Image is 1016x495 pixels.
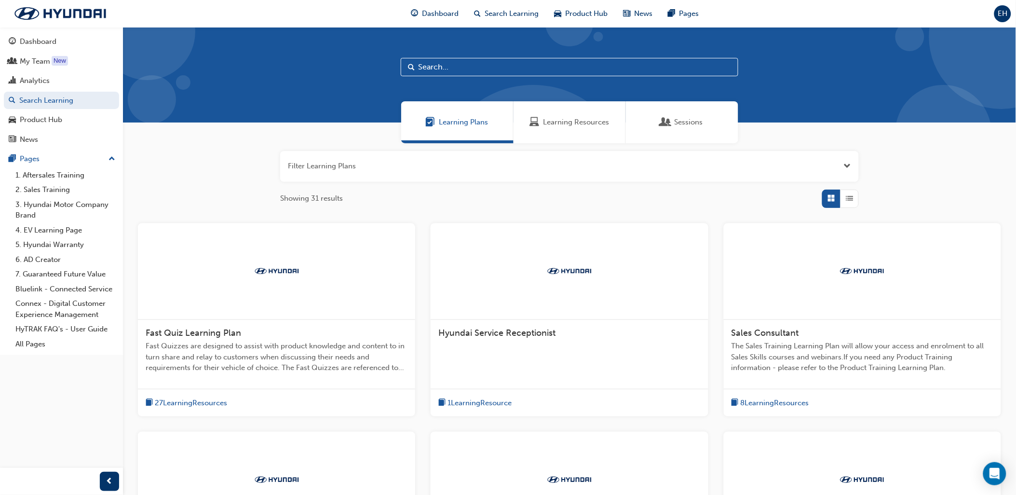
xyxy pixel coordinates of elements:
a: Dashboard [4,33,119,51]
span: 8 Learning Resources [741,398,809,409]
a: 4. EV Learning Page [12,223,119,238]
div: News [20,134,38,145]
button: book-icon27LearningResources [146,397,227,409]
span: List [846,193,853,204]
span: search-icon [474,8,481,20]
span: Search [408,62,415,73]
a: 3. Hyundai Motor Company Brand [12,197,119,223]
span: Sessions [661,117,671,128]
div: Pages [20,153,40,165]
span: book-icon [438,397,446,409]
a: TrakSales ConsultantThe Sales Training Learning Plan will allow your access and enrolment to all ... [724,223,1001,417]
img: Trak [836,475,889,484]
a: 2. Sales Training [12,182,119,197]
img: Trak [5,3,116,24]
div: Open Intercom Messenger [983,462,1006,485]
a: TrakFast Quiz Learning PlanFast Quizzes are designed to assist with product knowledge and content... [138,223,415,417]
span: book-icon [732,397,739,409]
img: Trak [543,266,596,276]
a: News [4,131,119,149]
span: News [635,8,653,19]
span: car-icon [9,116,16,124]
span: search-icon [9,96,15,105]
a: SessionsSessions [626,101,738,143]
span: Pages [679,8,699,19]
a: TrakHyundai Service Receptionistbook-icon1LearningResource [431,223,708,417]
a: car-iconProduct Hub [547,4,616,24]
a: search-iconSearch Learning [467,4,547,24]
input: Search... [401,58,738,76]
div: Analytics [20,75,50,86]
a: Search Learning [4,92,119,110]
a: Learning ResourcesLearning Resources [514,101,626,143]
a: My Team [4,53,119,70]
img: Trak [250,475,303,484]
span: book-icon [146,397,153,409]
span: The Sales Training Learning Plan will allow your access and enrolment to all Sales Skills courses... [732,341,993,373]
button: Pages [4,150,119,168]
span: Dashboard [422,8,459,19]
div: Tooltip anchor [52,56,68,66]
span: people-icon [9,57,16,66]
span: EH [998,8,1008,19]
a: Analytics [4,72,119,90]
span: Learning Plans [426,117,435,128]
a: All Pages [12,337,119,352]
a: 7. Guaranteed Future Value [12,267,119,282]
span: chart-icon [9,77,16,85]
span: news-icon [9,136,16,144]
img: Trak [543,475,596,484]
span: prev-icon [106,476,113,488]
a: Connex - Digital Customer Experience Management [12,296,119,322]
span: Sessions [675,117,703,128]
button: EH [994,5,1011,22]
span: up-icon [108,153,115,165]
div: Product Hub [20,114,62,125]
span: 27 Learning Resources [155,398,227,409]
span: car-icon [555,8,562,20]
span: pages-icon [9,155,16,164]
a: news-iconNews [616,4,661,24]
span: Learning Plans [439,117,488,128]
span: Grid [828,193,835,204]
button: Open the filter [844,161,851,172]
button: DashboardMy TeamAnalyticsSearch LearningProduct HubNews [4,31,119,150]
span: Product Hub [566,8,608,19]
button: book-icon1LearningResource [438,397,512,409]
div: Dashboard [20,36,56,47]
span: 1 Learning Resource [447,398,512,409]
span: guage-icon [9,38,16,46]
a: Bluelink - Connected Service [12,282,119,297]
span: news-icon [623,8,631,20]
span: Sales Consultant [732,328,799,338]
span: Fast Quiz Learning Plan [146,328,241,338]
span: pages-icon [668,8,676,20]
div: My Team [20,56,50,67]
span: Learning Resources [543,117,609,128]
a: 6. AD Creator [12,252,119,267]
img: Trak [250,266,303,276]
a: HyTRAK FAQ's - User Guide [12,322,119,337]
span: Learning Resources [529,117,539,128]
a: guage-iconDashboard [404,4,467,24]
span: Hyundai Service Receptionist [438,328,555,338]
a: pages-iconPages [661,4,707,24]
a: 5. Hyundai Warranty [12,237,119,252]
span: Search Learning [485,8,539,19]
a: Learning PlansLearning Plans [401,101,514,143]
span: Showing 31 results [280,193,343,204]
span: Fast Quizzes are designed to assist with product knowledge and content to in turn share and relay... [146,341,407,373]
a: Product Hub [4,111,119,129]
img: Trak [836,266,889,276]
span: guage-icon [411,8,419,20]
a: 1. Aftersales Training [12,168,119,183]
button: book-icon8LearningResources [732,397,809,409]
